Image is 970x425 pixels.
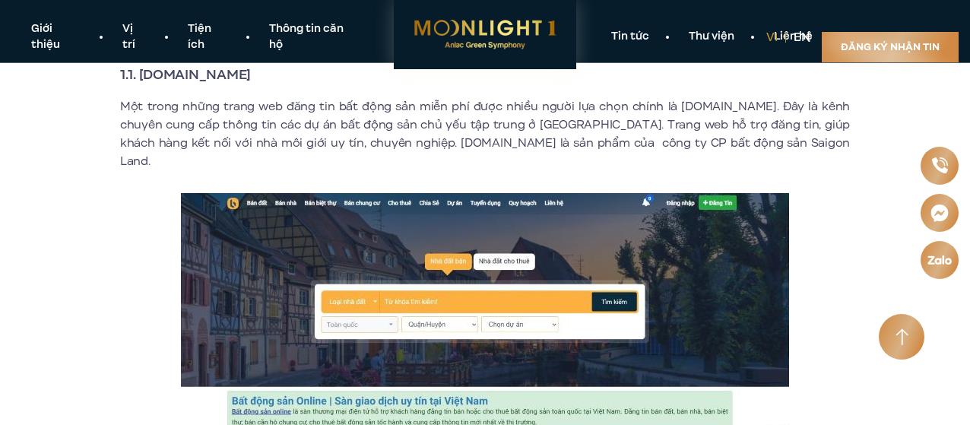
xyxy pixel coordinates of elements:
[249,21,379,53] a: Thông tin căn hộ
[120,65,251,84] strong: 1.1. [DOMAIN_NAME]
[931,157,948,174] img: Phone icon
[927,254,953,265] img: Zalo icon
[11,21,103,53] a: Giới thiệu
[896,328,908,346] img: Arrow icon
[120,97,850,170] p: Một trong những trang web đăng tin bất động sản miễn phí được nhiều người lựa chọn chính là [DOMA...
[822,32,959,62] a: Đăng ký nhận tin
[669,29,754,45] a: Thư viện
[930,202,949,222] img: Messenger icon
[591,29,669,45] a: Tin tức
[103,21,167,53] a: Vị trí
[794,29,810,46] a: en
[754,29,832,45] a: Liên hệ
[766,29,778,46] a: vi
[168,21,249,53] a: Tiện ích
